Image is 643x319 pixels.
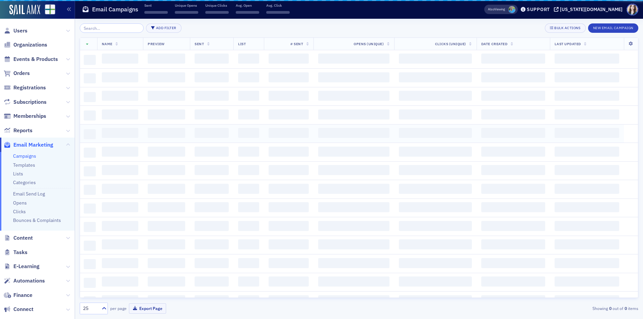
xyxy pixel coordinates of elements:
[399,147,472,157] span: ‌
[238,54,259,64] span: ‌
[354,42,384,46] span: Opens (Unique)
[399,184,472,194] span: ‌
[195,258,229,268] span: ‌
[623,305,628,311] strong: 0
[318,165,389,175] span: ‌
[238,276,259,287] span: ‌
[481,276,546,287] span: ‌
[45,4,55,15] img: SailAMX
[92,5,138,13] h1: Email Campaigns
[195,165,229,175] span: ‌
[318,258,389,268] span: ‌
[148,42,165,46] span: Preview
[238,42,246,46] span: List
[318,147,389,157] span: ‌
[13,234,33,242] span: Content
[195,221,229,231] span: ‌
[102,184,138,194] span: ‌
[399,202,472,212] span: ‌
[13,98,47,106] span: Subscriptions
[555,239,619,249] span: ‌
[84,259,96,269] span: ‌
[102,276,138,287] span: ‌
[555,147,619,157] span: ‌
[555,54,619,64] span: ‌
[13,84,46,91] span: Registrations
[399,276,472,287] span: ‌
[399,109,472,119] span: ‌
[84,278,96,288] span: ‌
[102,295,138,305] span: ‌
[4,277,45,285] a: Automations
[481,184,546,194] span: ‌
[148,184,185,194] span: ‌
[144,11,168,14] span: ‌
[318,202,389,212] span: ‌
[488,7,505,12] span: Viewing
[84,222,96,232] span: ‌
[4,56,58,63] a: Events & Products
[4,84,46,91] a: Registrations
[555,91,619,101] span: ‌
[102,72,138,82] span: ‌
[435,42,466,46] span: Clicks (Unique)
[555,202,619,212] span: ‌
[148,221,185,231] span: ‌
[148,91,185,101] span: ‌
[399,295,472,305] span: ‌
[4,70,30,77] a: Orders
[13,70,30,77] span: Orders
[4,263,40,270] a: E-Learning
[13,127,32,134] span: Reports
[102,147,138,157] span: ‌
[13,41,47,49] span: Organizations
[13,249,27,256] span: Tasks
[84,110,96,121] span: ‌
[148,258,185,268] span: ‌
[318,91,389,101] span: ‌
[84,148,96,158] span: ‌
[555,258,619,268] span: ‌
[175,11,198,14] span: ‌
[481,221,546,231] span: ‌
[399,128,472,138] span: ‌
[269,202,309,212] span: ‌
[481,128,546,138] span: ‌
[129,303,166,314] button: Export Page
[481,109,546,119] span: ‌
[399,239,472,249] span: ‌
[148,295,185,305] span: ‌
[148,147,185,157] span: ‌
[13,191,45,197] a: Email Send Log
[4,249,27,256] a: Tasks
[195,184,229,194] span: ‌
[318,54,389,64] span: ‌
[588,23,638,33] button: New Email Campaign
[269,128,309,138] span: ‌
[554,26,580,30] div: Bulk Actions
[269,184,309,194] span: ‌
[527,6,550,12] div: Support
[13,263,40,270] span: E-Learning
[13,112,46,120] span: Memberships
[102,202,138,212] span: ‌
[481,239,546,249] span: ‌
[148,128,185,138] span: ‌
[457,305,638,311] div: Showing out of items
[481,202,546,212] span: ‌
[481,91,546,101] span: ‌
[399,91,472,101] span: ‌
[13,200,27,206] a: Opens
[555,42,581,46] span: Last Updated
[4,112,46,120] a: Memberships
[9,5,40,15] img: SailAMX
[555,276,619,287] span: ‌
[13,56,58,63] span: Events & Products
[102,91,138,101] span: ‌
[148,202,185,212] span: ‌
[205,3,229,8] p: Unique Clicks
[4,141,53,149] a: Email Marketing
[399,54,472,64] span: ‌
[555,184,619,194] span: ‌
[269,295,309,305] span: ‌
